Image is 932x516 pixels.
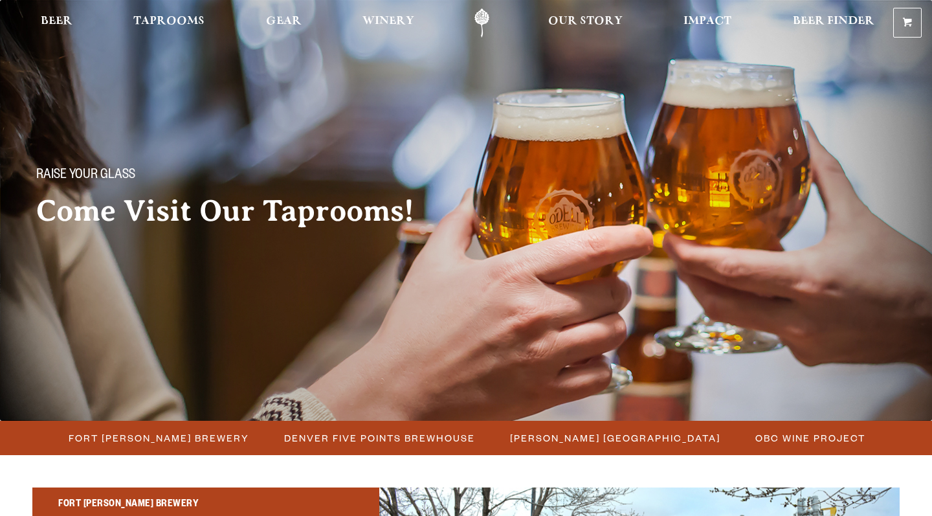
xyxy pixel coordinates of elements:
[683,16,731,27] span: Impact
[362,16,414,27] span: Winery
[36,195,440,227] h2: Come Visit Our Taprooms!
[458,8,506,38] a: Odell Home
[510,429,720,447] span: [PERSON_NAME] [GEOGRAPHIC_DATA]
[61,429,256,447] a: Fort [PERSON_NAME] Brewery
[58,497,353,513] h2: Fort [PERSON_NAME] Brewery
[41,16,72,27] span: Beer
[354,8,423,38] a: Winery
[133,16,205,27] span: Taprooms
[32,8,81,38] a: Beer
[266,16,302,27] span: Gear
[125,8,213,38] a: Taprooms
[675,8,740,38] a: Impact
[748,429,872,447] a: OBC Wine Project
[784,8,883,38] a: Beer Finder
[276,429,482,447] a: Denver Five Points Brewhouse
[502,429,727,447] a: [PERSON_NAME] [GEOGRAPHIC_DATA]
[793,16,874,27] span: Beer Finder
[258,8,310,38] a: Gear
[548,16,623,27] span: Our Story
[540,8,631,38] a: Our Story
[284,429,475,447] span: Denver Five Points Brewhouse
[69,429,249,447] span: Fort [PERSON_NAME] Brewery
[36,168,135,185] span: Raise your glass
[755,429,865,447] span: OBC Wine Project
